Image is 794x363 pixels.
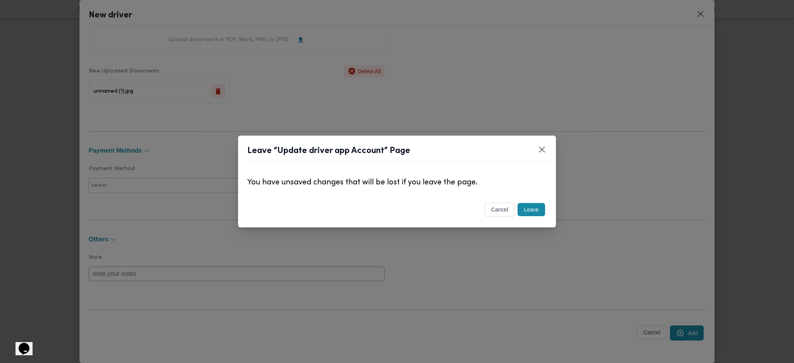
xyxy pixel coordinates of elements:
button: cancel [485,203,515,217]
iframe: chat widget [8,332,33,355]
button: Closes this modal window [537,145,547,154]
button: Leave [518,203,545,216]
header: Leave “Update driver app Account” Page [247,145,565,162]
p: You have unsaved changes that will be lost if you leave the page. [247,179,546,188]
